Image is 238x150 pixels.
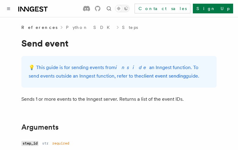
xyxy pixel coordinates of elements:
a: Sign Up [193,4,233,13]
dd: required [52,141,69,146]
span: References [21,24,57,30]
a: Arguments [21,123,59,131]
a: Python SDK [66,24,114,30]
em: inside [116,65,149,70]
dd: str [42,141,49,146]
a: Steps [122,24,138,30]
button: Toggle navigation [5,5,12,12]
p: Sends 1 or more events to the Inngest server. Returns a list of the event IDs. [21,95,217,103]
a: Contact sales [135,4,190,13]
button: Find something... [105,5,113,12]
h1: Send event [21,38,217,49]
p: 💡️ This guide is for sending events from an Inngest function. To send events outside an Inngest f... [29,63,209,80]
a: client event sending [141,73,186,79]
code: step_id [21,141,38,146]
button: Toggle dark mode [115,5,130,12]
